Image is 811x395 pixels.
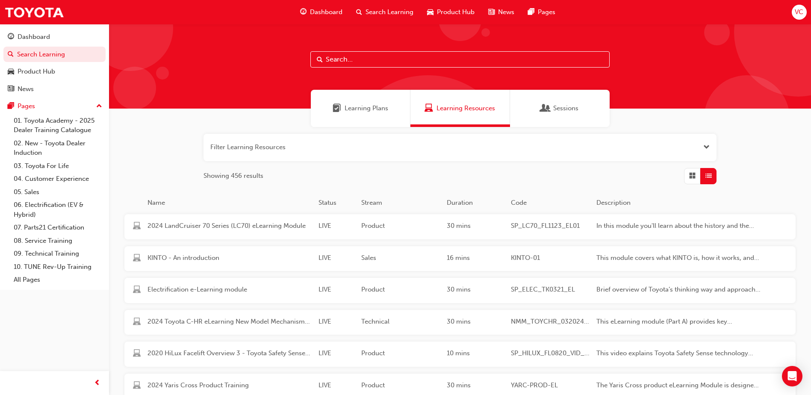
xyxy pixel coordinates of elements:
[345,103,388,113] span: Learning Plans
[361,317,440,327] span: Technical
[133,286,141,295] span: learningResourceType_ELEARNING-icon
[147,221,312,231] span: 2024 LandCruiser 70 Series (LC70) eLearning Module
[443,348,507,360] div: 10 mins
[3,27,106,98] button: DashboardSearch LearningProduct HubNews
[8,68,14,76] span: car-icon
[511,253,590,263] span: KINTO-01
[311,90,410,127] a: Learning PlansLearning Plans
[541,103,550,113] span: Sessions
[689,171,696,181] span: Grid
[507,198,593,208] div: Code
[147,348,312,358] span: 2020 HiLux Facelift Overview 3 - Toyota Safety Sense and HiLux
[293,3,349,21] a: guage-iconDashboard
[3,81,106,97] a: News
[124,278,796,303] a: Electrification e-Learning moduleLIVEProduct30 minsSP_ELEC_TK0321_ELBrief overview of Toyota’s th...
[133,222,141,232] span: learningResourceType_ELEARNING-icon
[333,103,341,113] span: Learning Plans
[703,142,710,152] button: Open the filter
[361,285,440,295] span: Product
[203,171,263,181] span: Showing 456 results
[8,51,14,59] span: search-icon
[488,7,495,18] span: news-icon
[144,198,315,208] div: Name
[124,342,796,367] a: 2020 HiLux Facelift Overview 3 - Toyota Safety Sense and HiLuxLIVEProduct10 minsSP_HILUX_FL0820_V...
[425,103,433,113] span: Learning Resources
[361,380,440,390] span: Product
[10,198,106,221] a: 06. Electrification (EV & Hybrid)
[521,3,562,21] a: pages-iconPages
[436,103,495,113] span: Learning Resources
[315,221,358,233] div: LIVE
[147,253,312,263] span: KINTO - An introduction
[315,285,358,296] div: LIVE
[596,221,761,231] span: In this module you'll learn about the history and the key selling features of the LandCruiser 70 ...
[10,186,106,199] a: 05. Sales
[10,273,106,286] a: All Pages
[498,7,514,17] span: News
[511,348,590,358] span: SP_HILUX_FL0820_VID_03
[593,198,764,208] div: Description
[10,234,106,248] a: 08. Service Training
[511,285,590,295] span: SP_ELEC_TK0321_EL
[443,317,507,328] div: 30 mins
[3,98,106,114] button: Pages
[315,317,358,328] div: LIVE
[147,317,312,327] span: 2024 Toyota C-HR eLearning New Model Mechanisms – Body Electrical – Part A (Module 3)
[300,7,307,18] span: guage-icon
[10,221,106,234] a: 07. Parts21 Certification
[782,366,802,386] div: Open Intercom Messenger
[358,198,443,208] div: Stream
[443,380,507,392] div: 30 mins
[3,29,106,45] a: Dashboard
[511,380,590,390] span: YARC-PROD-EL
[3,64,106,80] a: Product Hub
[315,198,358,208] div: Status
[315,348,358,360] div: LIVE
[133,318,141,327] span: learningResourceType_ELEARNING-icon
[481,3,521,21] a: news-iconNews
[10,172,106,186] a: 04. Customer Experience
[443,253,507,265] div: 16 mins
[10,137,106,159] a: 02. New - Toyota Dealer Induction
[124,214,796,239] a: 2024 LandCruiser 70 Series (LC70) eLearning ModuleLIVEProduct30 minsSP_LC70_FL1123_EL01In this mo...
[705,171,712,181] span: List
[366,7,413,17] span: Search Learning
[410,90,510,127] a: Learning ResourcesLearning Resources
[443,221,507,233] div: 30 mins
[528,7,534,18] span: pages-icon
[10,260,106,274] a: 10. TUNE Rev-Up Training
[795,7,803,17] span: VC
[315,253,358,265] div: LIVE
[4,3,64,22] img: Trak
[94,378,100,389] span: prev-icon
[18,67,55,77] div: Product Hub
[361,253,440,263] span: Sales
[511,221,590,231] span: SP_LC70_FL1123_EL01
[10,159,106,173] a: 03. Toyota For Life
[310,51,610,68] input: Search...
[361,221,440,231] span: Product
[8,103,14,110] span: pages-icon
[596,348,761,358] span: This video explains Toyota Safety Sense technology applied to HiLux.
[133,382,141,391] span: learningResourceType_ELEARNING-icon
[18,32,50,42] div: Dashboard
[596,253,761,263] span: This module covers what KINTO is, how it works, and the benefits to customers and dealerships.
[596,285,761,295] span: Brief overview of Toyota’s thinking way and approach on electrification, introduction of [DATE] e...
[596,317,761,327] span: This eLearning module (Part A) provides key information and specifications on the body electrical...
[553,103,578,113] span: Sessions
[443,198,507,208] div: Duration
[356,7,362,18] span: search-icon
[596,380,761,390] span: The Yaris Cross product eLearning Module is designed to support customer facing sales staff with ...
[3,47,106,62] a: Search Learning
[427,7,434,18] span: car-icon
[133,254,141,264] span: learningResourceType_ELEARNING-icon
[10,247,106,260] a: 09. Technical Training
[310,7,342,17] span: Dashboard
[437,7,475,17] span: Product Hub
[96,101,102,112] span: up-icon
[124,310,796,335] a: 2024 Toyota C-HR eLearning New Model Mechanisms – Body Electrical – Part A (Module 3)LIVETechnica...
[511,317,590,327] span: NMM_TOYCHR_032024_MODULE_3
[133,350,141,359] span: learningResourceType_ELEARNING-icon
